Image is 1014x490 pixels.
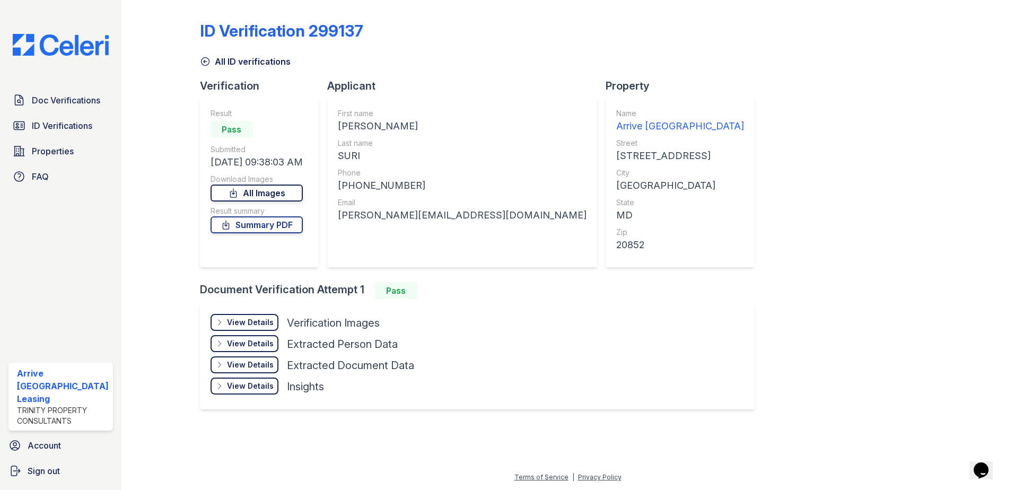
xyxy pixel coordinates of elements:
a: Summary PDF [211,216,303,233]
div: View Details [227,360,274,370]
a: Sign out [4,460,117,482]
div: Zip [616,227,744,238]
div: Result [211,108,303,119]
a: Terms of Service [514,473,569,481]
div: Arrive [GEOGRAPHIC_DATA] [616,119,744,134]
div: Extracted Document Data [287,358,414,373]
a: ID Verifications [8,115,113,136]
div: City [616,168,744,178]
div: Submitted [211,144,303,155]
div: [GEOGRAPHIC_DATA] [616,178,744,193]
div: Pass [375,282,417,299]
div: ID Verification 299137 [200,21,363,40]
div: SURI [338,148,587,163]
div: [PERSON_NAME][EMAIL_ADDRESS][DOMAIN_NAME] [338,208,587,223]
div: MD [616,208,744,223]
div: | [572,473,574,481]
div: View Details [227,381,274,391]
div: Insights [287,379,324,394]
span: Properties [32,145,74,157]
span: Doc Verifications [32,94,100,107]
a: All Images [211,185,303,202]
img: CE_Logo_Blue-a8612792a0a2168367f1c8372b55b34899dd931a85d93a1a3d3e32e68fde9ad4.png [4,34,117,56]
div: View Details [227,338,274,349]
div: Email [338,197,587,208]
div: Extracted Person Data [287,337,398,352]
span: FAQ [32,170,49,183]
a: Doc Verifications [8,90,113,111]
iframe: chat widget [969,448,1003,479]
div: [DATE] 09:38:03 AM [211,155,303,170]
div: Applicant [327,78,606,93]
div: Pass [211,121,253,138]
div: State [616,197,744,208]
div: Result summary [211,206,303,216]
div: 20852 [616,238,744,252]
span: Account [28,439,61,452]
div: [PHONE_NUMBER] [338,178,587,193]
div: Verification Images [287,316,380,330]
div: [STREET_ADDRESS] [616,148,744,163]
div: Document Verification Attempt 1 [200,282,763,299]
span: ID Verifications [32,119,92,132]
div: Trinity Property Consultants [17,405,109,426]
div: Download Images [211,174,303,185]
a: Privacy Policy [578,473,622,481]
div: View Details [227,317,274,328]
div: Property [606,78,763,93]
div: First name [338,108,587,119]
a: Name Arrive [GEOGRAPHIC_DATA] [616,108,744,134]
a: FAQ [8,166,113,187]
a: Account [4,435,117,456]
div: Verification [200,78,327,93]
div: Arrive [GEOGRAPHIC_DATA] Leasing [17,367,109,405]
a: Properties [8,141,113,162]
div: Last name [338,138,587,148]
div: [PERSON_NAME] [338,119,587,134]
div: Street [616,138,744,148]
div: Phone [338,168,587,178]
a: All ID verifications [200,55,291,68]
span: Sign out [28,465,60,477]
div: Name [616,108,744,119]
